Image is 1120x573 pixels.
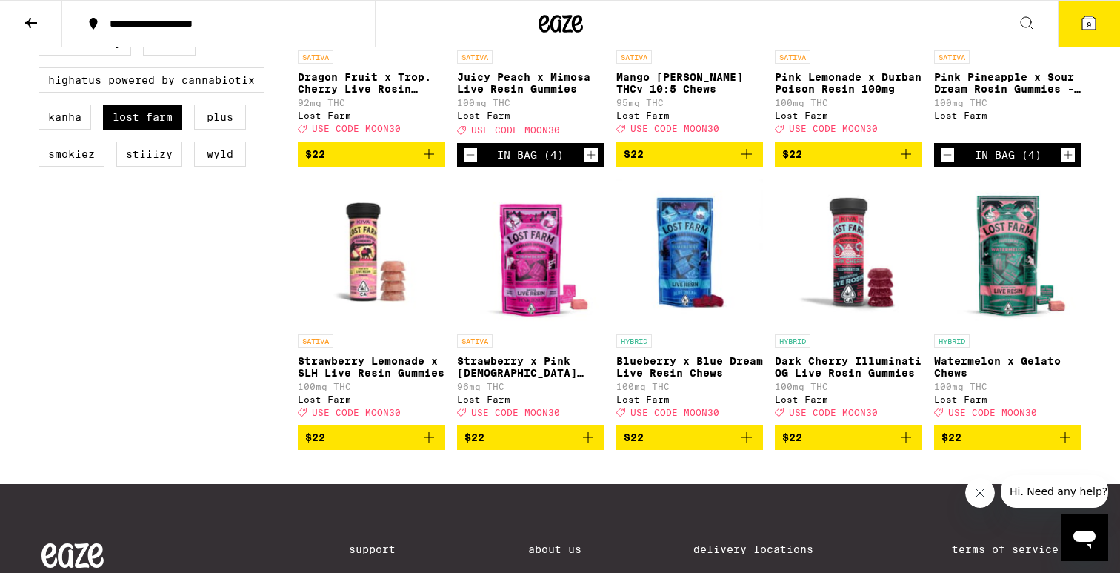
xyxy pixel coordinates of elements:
[965,478,995,508] iframe: Close message
[934,425,1081,450] button: Add to bag
[775,179,922,425] a: Open page for Dark Cherry Illuminati OG Live Rosin Gummies from Lost Farm
[298,355,445,379] p: Strawberry Lemonade x SLH Live Resin Gummies
[775,334,810,348] p: HYBRID
[616,142,764,167] button: Add to bag
[775,425,922,450] button: Add to bag
[298,71,445,95] p: Dragon Fruit x Trop. Cherry Live Rosin Chews
[39,67,264,93] label: Highatus Powered by Cannabiotix
[624,148,644,160] span: $22
[934,179,1081,327] img: Lost Farm - Watermelon x Gelato Chews
[934,98,1081,107] p: 100mg THC
[775,110,922,120] div: Lost Farm
[194,142,246,167] label: WYLD
[630,408,719,417] span: USE CODE MOON30
[298,50,333,64] p: SATIVA
[616,179,764,327] img: Lost Farm - Blueberry x Blue Dream Live Resin Chews
[630,125,719,134] span: USE CODE MOON30
[312,408,401,417] span: USE CODE MOON30
[775,142,922,167] button: Add to bag
[782,431,802,443] span: $22
[497,149,564,161] div: In Bag (4)
[934,110,1081,120] div: Lost Farm
[298,334,333,348] p: SATIVA
[457,179,604,327] img: Lost Farm - Strawberry x Pink Jesus Live Resin Chews - 100mg
[616,355,764,379] p: Blueberry x Blue Dream Live Resin Chews
[693,543,840,555] a: Delivery Locations
[782,148,802,160] span: $22
[457,179,604,425] a: Open page for Strawberry x Pink Jesus Live Resin Chews - 100mg from Lost Farm
[39,142,104,167] label: Smokiez
[624,431,644,443] span: $22
[1058,1,1120,47] button: 9
[789,408,878,417] span: USE CODE MOON30
[471,408,560,417] span: USE CODE MOON30
[298,179,445,327] img: Lost Farm - Strawberry Lemonade x SLH Live Resin Gummies
[934,179,1081,425] a: Open page for Watermelon x Gelato Chews from Lost Farm
[775,382,922,391] p: 100mg THC
[934,394,1081,404] div: Lost Farm
[298,382,445,391] p: 100mg THC
[616,98,764,107] p: 95mg THC
[312,125,401,134] span: USE CODE MOON30
[775,71,922,95] p: Pink Lemonade x Durban Poison Resin 100mg
[934,382,1081,391] p: 100mg THC
[457,394,604,404] div: Lost Farm
[616,71,764,95] p: Mango [PERSON_NAME] THCv 10:5 Chews
[194,105,246,130] label: PLUS
[1061,514,1108,561] iframe: Button to launch messaging window
[934,71,1081,95] p: Pink Pineapple x Sour Dream Rosin Gummies - 100mg
[298,142,445,167] button: Add to bag
[528,543,581,555] a: About Us
[457,382,604,391] p: 96mg THC
[349,543,416,555] a: Support
[464,431,484,443] span: $22
[616,179,764,425] a: Open page for Blueberry x Blue Dream Live Resin Chews from Lost Farm
[103,105,182,130] label: Lost Farm
[616,425,764,450] button: Add to bag
[305,431,325,443] span: $22
[298,98,445,107] p: 92mg THC
[975,149,1041,161] div: In Bag (4)
[463,148,478,162] button: Decrement
[934,50,970,64] p: SATIVA
[471,126,560,136] span: USE CODE MOON30
[775,394,922,404] div: Lost Farm
[940,148,955,162] button: Decrement
[948,408,1037,417] span: USE CODE MOON30
[1087,20,1091,29] span: 9
[116,142,182,167] label: STIIIZY
[616,394,764,404] div: Lost Farm
[298,425,445,450] button: Add to bag
[457,355,604,379] p: Strawberry x Pink [DEMOGRAPHIC_DATA] Live Resin Chews - 100mg
[457,50,493,64] p: SATIVA
[1001,475,1108,508] iframe: Message from company
[616,382,764,391] p: 100mg THC
[39,105,91,130] label: Kanha
[616,50,652,64] p: SATIVA
[457,98,604,107] p: 100mg THC
[952,543,1079,555] a: Terms of Service
[305,148,325,160] span: $22
[457,110,604,120] div: Lost Farm
[616,110,764,120] div: Lost Farm
[298,179,445,425] a: Open page for Strawberry Lemonade x SLH Live Resin Gummies from Lost Farm
[775,179,922,327] img: Lost Farm - Dark Cherry Illuminati OG Live Rosin Gummies
[616,334,652,348] p: HYBRID
[298,110,445,120] div: Lost Farm
[775,98,922,107] p: 100mg THC
[941,431,961,443] span: $22
[457,334,493,348] p: SATIVA
[934,355,1081,379] p: Watermelon x Gelato Chews
[298,394,445,404] div: Lost Farm
[775,355,922,379] p: Dark Cherry Illuminati OG Live Rosin Gummies
[775,50,810,64] p: SATIVA
[934,334,970,348] p: HYBRID
[584,148,599,162] button: Increment
[789,125,878,134] span: USE CODE MOON30
[457,425,604,450] button: Add to bag
[457,71,604,95] p: Juicy Peach x Mimosa Live Resin Gummies
[1061,148,1076,162] button: Increment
